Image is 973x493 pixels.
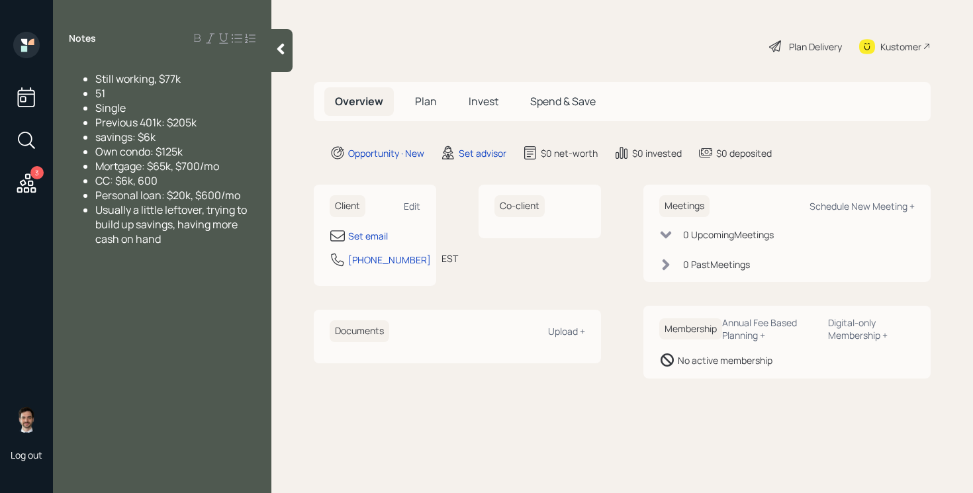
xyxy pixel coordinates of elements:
[548,325,585,337] div: Upload +
[683,228,774,242] div: 0 Upcoming Meeting s
[659,195,710,217] h6: Meetings
[415,94,437,109] span: Plan
[880,40,921,54] div: Kustomer
[348,229,388,243] div: Set email
[828,316,915,341] div: Digital-only Membership +
[330,195,365,217] h6: Client
[95,101,126,115] span: Single
[95,144,183,159] span: Own condo: $125k
[95,130,156,144] span: savings: $6k
[632,146,682,160] div: $0 invested
[95,188,240,202] span: Personal loan: $20k, $600/mo
[30,166,44,179] div: 3
[95,173,158,188] span: CC: $6k, 600
[404,200,420,212] div: Edit
[494,195,545,217] h6: Co-client
[348,146,424,160] div: Opportunity · New
[95,115,197,130] span: Previous 401k: $205k
[716,146,772,160] div: $0 deposited
[441,251,458,265] div: EST
[659,318,722,340] h6: Membership
[69,32,96,45] label: Notes
[13,406,40,433] img: jonah-coleman-headshot.png
[469,94,498,109] span: Invest
[541,146,598,160] div: $0 net-worth
[95,86,105,101] span: 51
[95,202,249,246] span: Usually a little leftover, trying to build up savings, having more cash on hand
[810,200,915,212] div: Schedule New Meeting +
[348,253,431,267] div: [PHONE_NUMBER]
[11,449,42,461] div: Log out
[789,40,842,54] div: Plan Delivery
[678,353,772,367] div: No active membership
[722,316,817,341] div: Annual Fee Based Planning +
[95,71,181,86] span: Still working, $77k
[683,257,750,271] div: 0 Past Meeting s
[330,320,389,342] h6: Documents
[95,159,219,173] span: Mortgage: $65k, $700/mo
[530,94,596,109] span: Spend & Save
[335,94,383,109] span: Overview
[459,146,506,160] div: Set advisor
